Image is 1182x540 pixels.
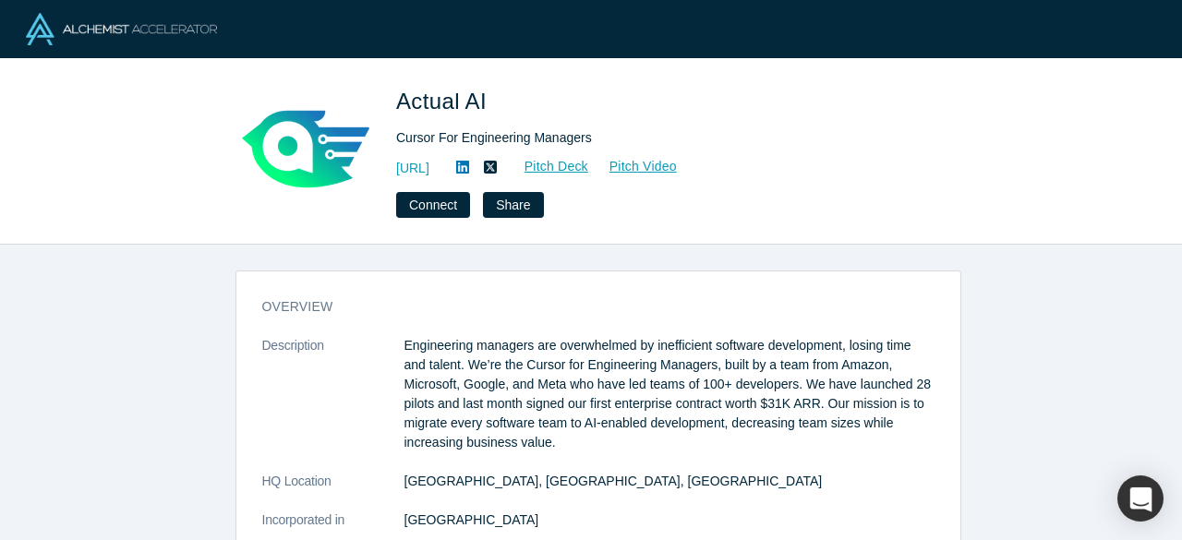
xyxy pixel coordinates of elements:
[396,159,429,178] a: [URL]
[504,156,589,177] a: Pitch Deck
[396,128,913,148] div: Cursor For Engineering Managers
[396,192,470,218] button: Connect
[262,336,404,472] dt: Description
[589,156,678,177] a: Pitch Video
[404,472,935,491] dd: [GEOGRAPHIC_DATA], [GEOGRAPHIC_DATA], [GEOGRAPHIC_DATA]
[404,510,935,530] dd: [GEOGRAPHIC_DATA]
[262,472,404,510] dt: HQ Location
[26,13,217,45] img: Alchemist Logo
[396,89,493,114] span: Actual AI
[483,192,543,218] button: Share
[262,297,909,317] h3: overview
[241,85,370,214] img: Actual AI's Logo
[404,336,935,452] p: Engineering managers are overwhelmed by inefficient software development, losing time and talent....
